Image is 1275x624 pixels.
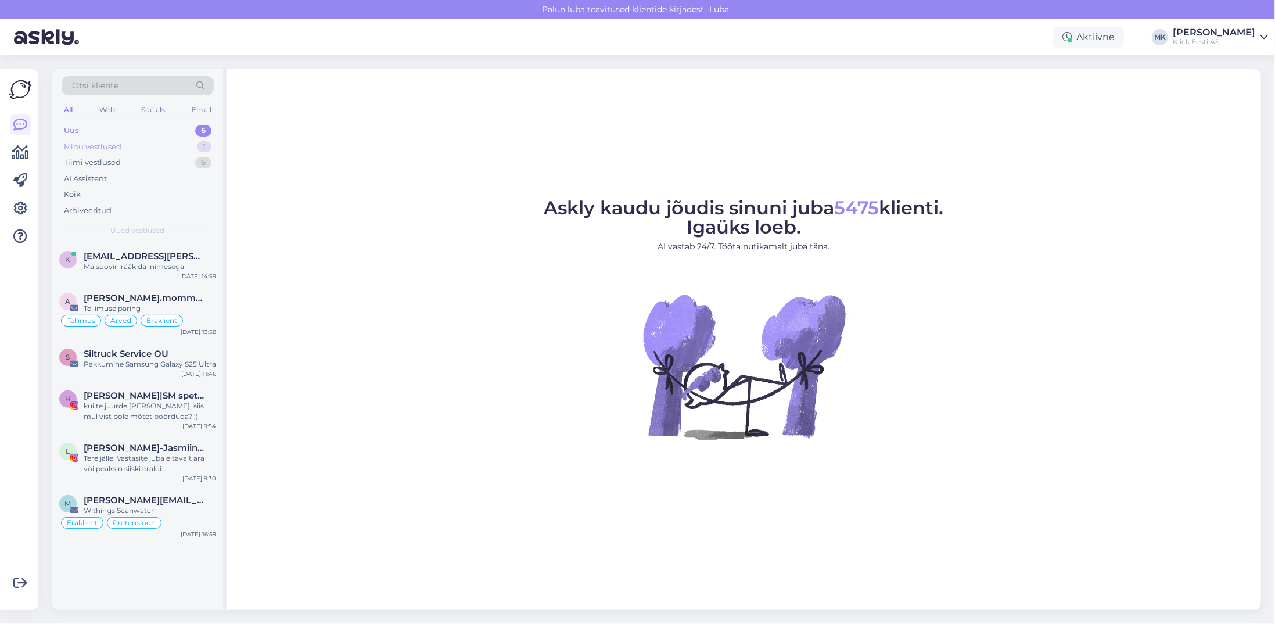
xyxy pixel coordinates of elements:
[1173,28,1255,37] div: [PERSON_NAME]
[62,102,75,117] div: All
[110,317,131,324] span: Arved
[84,349,168,359] span: Siltruck Service OU
[835,196,879,219] span: 5475
[180,272,216,281] div: [DATE] 14:59
[84,453,216,474] div: Tere jälle. Vastasite juba eitavalt ära või peaksin siiski eraldi [PERSON_NAME] veel kirjutama? 😄
[64,205,112,217] div: Arhiveeritud
[84,390,204,401] span: Hanna Pukk|SM spetsialist|UGC
[64,189,81,200] div: Kõik
[64,125,79,137] div: Uus
[84,401,216,422] div: kui te juurde [PERSON_NAME], siis mul vist pole mõtet pöörduda? :)
[706,4,733,15] span: Luba
[97,102,117,117] div: Web
[146,317,177,324] span: Eraklient
[640,262,849,471] img: No Chat active
[66,447,70,456] span: L
[84,505,216,516] div: Withings Scanwatch
[64,141,121,153] div: Minu vestlused
[544,241,944,253] p: AI vastab 24/7. Tööta nutikamalt juba täna.
[84,443,204,453] span: Lona-Jasmiin 🐺 | UGC | 📍Estonia
[195,125,211,137] div: 6
[139,102,167,117] div: Socials
[197,141,211,153] div: 1
[9,78,31,101] img: Askly Logo
[66,255,71,264] span: k
[181,370,216,378] div: [DATE] 11:46
[181,530,216,539] div: [DATE] 16:59
[1053,27,1124,48] div: Aktiivne
[182,422,216,431] div: [DATE] 9:54
[1173,37,1255,46] div: Klick Eesti AS
[1152,29,1168,45] div: MK
[181,328,216,336] div: [DATE] 13:58
[113,519,156,526] span: Pretensioon
[84,293,204,303] span: alexandre.mommeja via klienditugi@klick.ee
[195,157,211,168] div: 6
[84,261,216,272] div: Ma soovin rääkida inimesega
[66,297,71,306] span: a
[544,196,944,238] span: Askly kaudu jõudis sinuni juba klienti. Igaüks loeb.
[66,353,70,361] span: S
[72,80,118,92] span: Otsi kliente
[67,519,98,526] span: Eraklient
[67,317,95,324] span: Tellimus
[64,157,121,168] div: Tiimi vestlused
[182,474,216,483] div: [DATE] 9:30
[65,395,71,403] span: H
[84,495,204,505] span: mariann.kivi@gmail.com
[65,499,71,508] span: m
[84,303,216,314] div: Tellimuse päring
[189,102,214,117] div: Email
[84,359,216,370] div: Pakkumine Samsung Galaxy S25 Ultra
[64,173,107,185] div: AI Assistent
[1173,28,1268,46] a: [PERSON_NAME]Klick Eesti AS
[111,225,165,236] span: Uued vestlused
[84,251,204,261] span: kadi.katre.kopper@gmail.com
